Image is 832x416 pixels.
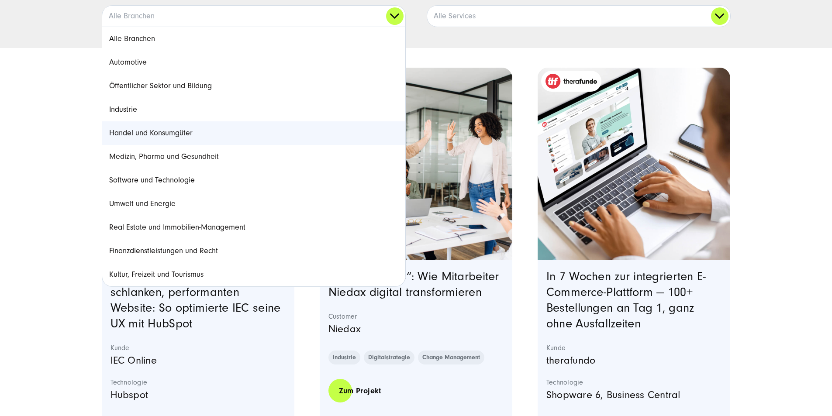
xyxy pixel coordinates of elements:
[546,378,722,387] strong: Technologie
[320,68,513,261] img: eine Gruppe von Kollegen in einer modernen Büroumgebung, die einen Erfolg feiern. Ein Mann gibt e...
[102,145,405,168] a: Medizin, Pharma und Gesundheit
[102,192,405,216] a: Umwelt und Energie
[102,216,405,239] a: Real Estate und Immobilien-Management
[328,312,504,321] strong: Customer
[328,321,504,337] p: Niedax
[102,263,405,286] a: Kultur, Freizeit und Tourismus
[320,68,513,261] a: Featured image: eine Gruppe von Kollegen in einer modernen Büroumgebung, die einen Erfolg feiern....
[427,6,730,27] a: Alle Services
[110,352,286,369] p: IEC Online
[328,270,499,299] a: „Future Heroes“: Wie Mitarbeiter Niedax digital transformieren
[364,351,414,364] a: Digitalstrategie
[546,387,722,403] p: Shopware 6, Business Central
[328,378,392,403] a: Zum Projekt
[418,351,484,364] a: Change Management
[102,168,405,192] a: Software und Technologie
[102,239,405,263] a: Finanzdienstleistungen und Recht
[102,6,405,27] a: Alle Branchen
[102,27,405,51] a: Alle Branchen
[102,74,405,98] a: Öffentlicher Sektor und Bildung
[328,351,360,364] a: Industrie
[538,68,731,261] a: Featured image: - Read full post: In 7 Wochen zur integrierten E-Commerce-Plattform | therafundo ...
[110,344,286,352] strong: Kunde
[546,270,706,330] a: In 7 Wochen zur integrierten E-Commerce-Plattform — 100+ Bestellungen an Tag 1, ganz ohne Ausfall...
[546,352,722,369] p: therafundo
[102,51,405,74] a: Automotive
[102,98,405,121] a: Industrie
[110,378,286,387] strong: Technologie
[102,121,405,145] a: Handel und Konsumgüter
[546,344,722,352] strong: Kunde
[110,387,286,403] p: Hubspot
[545,74,597,89] img: therafundo_10-2024_logo_2c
